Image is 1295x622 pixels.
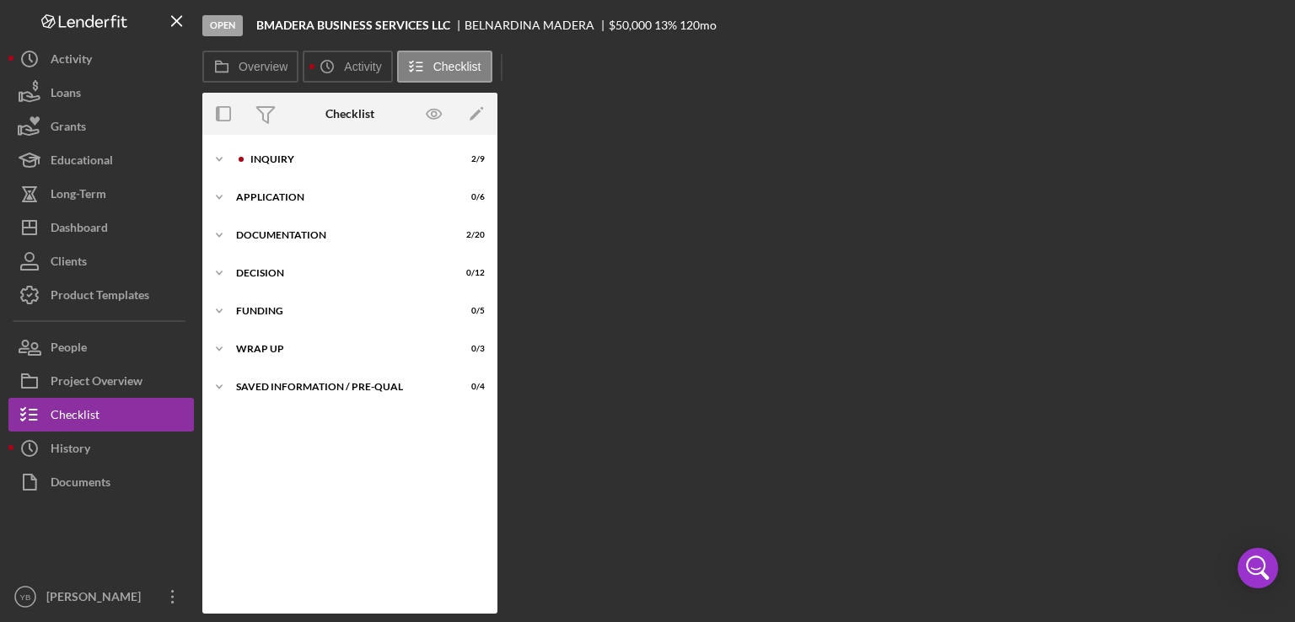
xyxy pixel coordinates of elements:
[51,278,149,316] div: Product Templates
[51,432,90,469] div: History
[8,278,194,312] button: Product Templates
[8,244,194,278] button: Clients
[454,230,485,240] div: 2 / 20
[51,330,87,368] div: People
[454,192,485,202] div: 0 / 6
[42,580,152,618] div: [PERSON_NAME]
[344,60,381,73] label: Activity
[8,110,194,143] button: Grants
[51,465,110,503] div: Documents
[8,177,194,211] button: Long-Term
[8,143,194,177] button: Educational
[236,306,443,316] div: Funding
[8,398,194,432] button: Checklist
[433,60,481,73] label: Checklist
[303,51,392,83] button: Activity
[236,344,443,354] div: Wrap up
[454,268,485,278] div: 0 / 12
[454,344,485,354] div: 0 / 3
[20,593,31,602] text: YB
[250,154,443,164] div: Inquiry
[51,110,86,147] div: Grants
[680,19,717,32] div: 120 mo
[236,268,443,278] div: Decision
[8,42,194,76] button: Activity
[8,211,194,244] button: Dashboard
[51,398,99,436] div: Checklist
[609,18,652,32] span: $50,000
[454,154,485,164] div: 2 / 9
[654,19,677,32] div: 13 %
[51,143,113,181] div: Educational
[51,244,87,282] div: Clients
[51,76,81,114] div: Loans
[236,230,443,240] div: Documentation
[51,364,142,402] div: Project Overview
[51,211,108,249] div: Dashboard
[397,51,492,83] button: Checklist
[236,192,443,202] div: Application
[454,306,485,316] div: 0 / 5
[465,19,609,32] div: BELNARDINA MADERA
[8,364,194,398] button: Project Overview
[325,107,374,121] div: Checklist
[454,382,485,392] div: 0 / 4
[202,15,243,36] div: Open
[51,177,106,215] div: Long-Term
[236,382,443,392] div: Saved Information / Pre-Qual
[8,432,194,465] button: History
[51,42,92,80] div: Activity
[202,51,298,83] button: Overview
[256,19,450,32] b: BMADERA BUSINESS SERVICES LLC
[8,330,194,364] button: People
[1238,548,1278,588] div: Open Intercom Messenger
[239,60,287,73] label: Overview
[8,465,194,499] button: Documents
[8,580,194,614] button: YB[PERSON_NAME]
[8,76,194,110] button: Loans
